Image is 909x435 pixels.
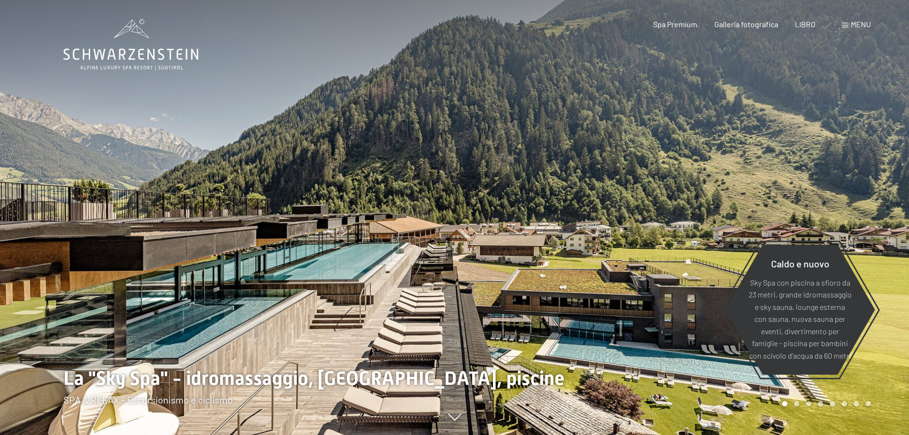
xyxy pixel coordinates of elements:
font: Sky Spa con piscina a sfioro da 23 metri, grande idromassaggio e sky sauna, lounge esterna con sa... [749,277,852,360]
div: Pagina 5 della giostra [830,401,835,406]
div: Carosello Pagina 2 [794,401,799,406]
font: menu [851,20,871,29]
a: Caldo e nuovo Sky Spa con piscina a sfioro da 23 metri, grande idromassaggio e sky sauna, lounge ... [724,244,876,375]
div: Paginazione carosello [779,401,871,406]
div: Pagina 4 del carosello [818,401,823,406]
a: LIBRO [795,20,815,29]
div: Pagina 6 della giostra [842,401,847,406]
div: Pagina Carosello 1 (Diapositiva corrente) [782,401,787,406]
div: Carosello Pagina 7 [854,401,859,406]
a: Galleria fotografica [714,20,778,29]
a: Spa Premium [653,20,697,29]
div: Pagina 8 della giostra [866,401,871,406]
div: Pagina 3 della giostra [806,401,811,406]
font: Caldo e nuovo [771,257,829,269]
